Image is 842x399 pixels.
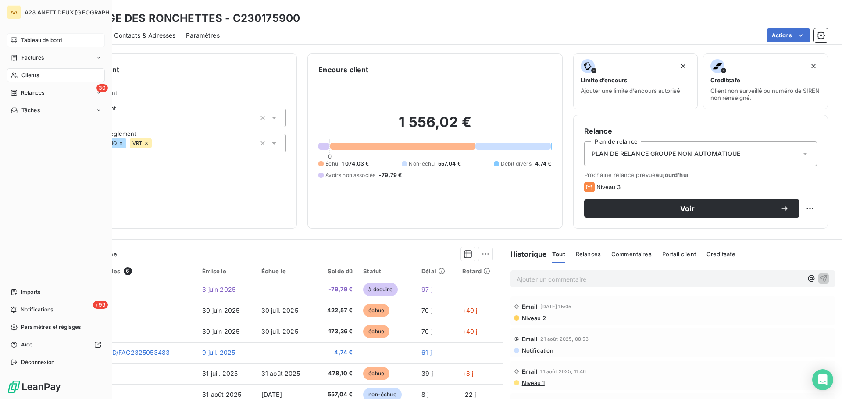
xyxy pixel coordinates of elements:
span: 70 j [421,328,432,335]
div: Délai [421,268,452,275]
span: Clients [21,71,39,79]
span: PLAN DE RELANCE GROUPE NON AUTOMATIQUE [592,149,741,158]
span: 3 juin 2025 [202,286,235,293]
span: 422,57 € [320,306,353,315]
span: 173,36 € [320,327,353,336]
span: 30 juil. 2025 [261,328,298,335]
span: Ajouter une limite d’encours autorisé [581,87,680,94]
span: 30 [96,84,108,92]
img: Logo LeanPay [7,380,61,394]
h3: GARAGE DES RONCHETTES - C230175900 [77,11,300,26]
div: Échue le [261,268,310,275]
span: 61 j [421,349,432,356]
span: Commentaires [611,251,652,258]
span: +40 j [462,328,478,335]
button: Limite d’encoursAjouter une limite d’encours autorisé [573,53,698,109]
h6: Historique [503,249,547,259]
div: Open Intercom Messenger [812,369,833,390]
span: Notification [521,347,554,354]
span: Factures [21,54,44,62]
span: Email [522,303,538,310]
span: 478,10 € [320,369,353,378]
button: CreditsafeClient non surveillé ou numéro de SIREN non renseigné. [703,53,828,109]
span: 31 août 2025 [261,370,300,377]
span: Tâches [21,106,40,114]
span: Imports [21,288,40,296]
span: 11 août 2025, 11:46 [540,369,586,374]
span: Débit divers [501,160,532,168]
div: Statut [363,268,411,275]
span: +40 j [462,307,478,314]
span: 97 j [421,286,432,293]
span: Niveau 2 [521,314,546,321]
span: aujourd’hui [656,171,689,178]
span: Contacts & Adresses [114,31,175,40]
span: Email [522,335,538,343]
span: Portail client [662,251,696,258]
span: Tableau de bord [21,36,62,44]
span: Creditsafe [706,251,736,258]
button: Voir [584,199,799,218]
span: INT RETARD DED/FAC2325053483 [66,349,170,356]
h6: Informations client [53,64,286,75]
span: 0 [328,153,332,160]
span: 6 [124,267,132,275]
span: 8 j [421,391,428,398]
span: 30 juin 2025 [202,307,239,314]
span: [DATE] 15:05 [540,304,571,309]
span: Relances [21,89,44,97]
span: 4,74 € [320,348,353,357]
span: Voir [595,205,780,212]
div: AA [7,5,21,19]
span: Prochaine relance prévue [584,171,817,178]
span: 9 juil. 2025 [202,349,235,356]
span: Tout [552,251,565,258]
span: Notifications [21,306,53,314]
span: échue [363,367,389,380]
span: 557,04 € [438,160,461,168]
input: Ajouter une valeur [152,139,159,147]
span: Non-échu [409,160,434,168]
span: -79,79 € [320,285,353,294]
span: Limite d’encours [581,77,627,84]
span: Paramètres et réglages [21,323,81,331]
span: 31 août 2025 [202,391,241,398]
span: 4,74 € [535,160,552,168]
span: +8 j [462,370,474,377]
span: échue [363,304,389,317]
span: à déduire [363,283,397,296]
span: 31 juil. 2025 [202,370,238,377]
span: Avoirs non associés [325,171,375,179]
div: Retard [462,268,498,275]
div: Pièces comptables [66,267,192,275]
span: Déconnexion [21,358,55,366]
span: Niveau 3 [596,184,621,191]
button: Actions [767,28,810,42]
span: 30 juil. 2025 [261,307,298,314]
span: Client non surveillé ou numéro de SIREN non renseigné. [710,87,821,101]
span: 21 août 2025, 08:53 [540,336,589,342]
a: Aide [7,338,105,352]
span: échue [363,325,389,338]
span: 557,04 € [320,390,353,399]
span: Relances [576,251,601,258]
span: Paramètres [186,31,220,40]
div: Émise le [202,268,251,275]
span: Échu [325,160,338,168]
span: 1 074,03 € [342,160,369,168]
span: 70 j [421,307,432,314]
h6: Encours client [318,64,368,75]
h6: Relance [584,126,817,136]
span: Email [522,368,538,375]
span: Creditsafe [710,77,740,84]
span: +99 [93,301,108,309]
span: Niveau 1 [521,379,545,386]
span: -79,79 € [379,171,402,179]
span: -22 j [462,391,476,398]
span: [DATE] [261,391,282,398]
h2: 1 556,02 € [318,113,551,140]
span: Aide [21,341,33,349]
span: Propriétés Client [71,89,286,102]
span: A23 ANETT DEUX [GEOGRAPHIC_DATA] [25,9,136,16]
span: 30 juin 2025 [202,328,239,335]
